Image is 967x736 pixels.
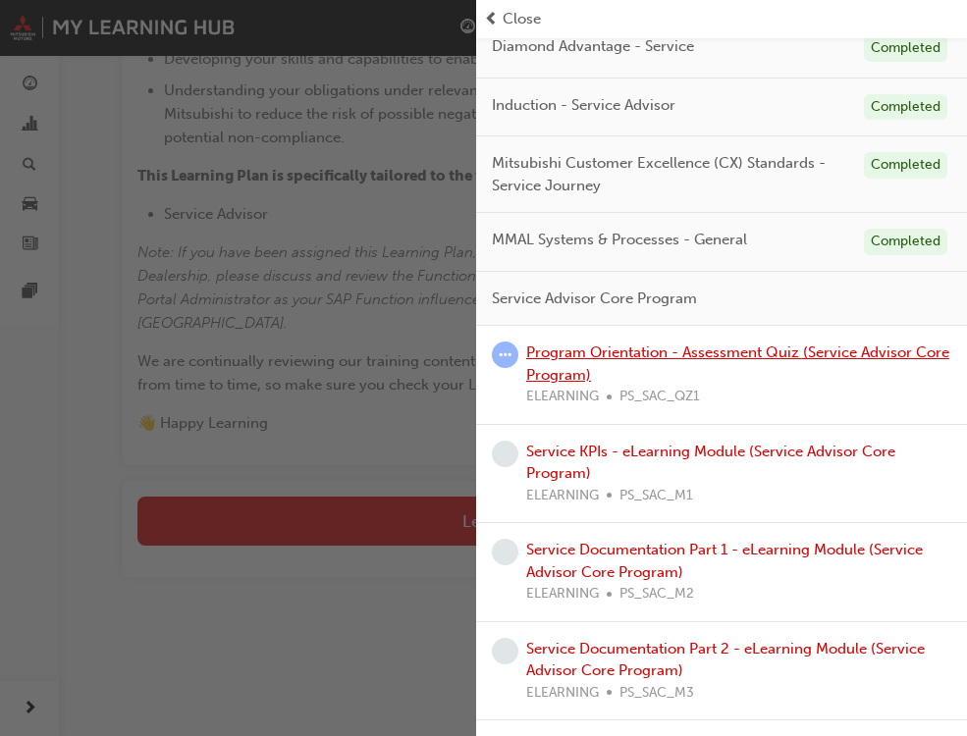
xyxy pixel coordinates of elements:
span: ELEARNING [526,485,599,507]
span: Service Advisor Core Program [492,288,697,310]
span: Induction - Service Advisor [492,94,675,117]
span: learningRecordVerb_NONE-icon [492,539,518,565]
span: MMAL Systems & Processes - General [492,229,747,251]
span: PS_SAC_QZ1 [619,386,700,408]
a: Service Documentation Part 2 - eLearning Module (Service Advisor Core Program) [526,640,925,680]
span: learningRecordVerb_NONE-icon [492,441,518,467]
span: learningRecordVerb_NONE-icon [492,638,518,664]
span: prev-icon [484,8,499,30]
span: Close [503,8,541,30]
span: PS_SAC_M1 [619,485,693,507]
span: learningRecordVerb_ATTEMPT-icon [492,342,518,368]
span: PS_SAC_M3 [619,682,694,705]
div: Completed [864,35,947,62]
a: Service KPIs - eLearning Module (Service Advisor Core Program) [526,443,895,483]
div: Completed [864,152,947,179]
button: prev-iconClose [484,8,959,30]
span: Mitsubishi Customer Excellence (CX) Standards - Service Journey [492,152,848,196]
span: ELEARNING [526,386,599,408]
span: ELEARNING [526,682,599,705]
a: Program Orientation - Assessment Quiz (Service Advisor Core Program) [526,343,949,384]
div: Completed [864,94,947,121]
div: Completed [864,229,947,255]
span: ELEARNING [526,583,599,605]
span: PS_SAC_M2 [619,583,694,605]
a: Service Documentation Part 1 - eLearning Module (Service Advisor Core Program) [526,541,923,581]
span: Diamond Advantage - Service [492,35,694,58]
